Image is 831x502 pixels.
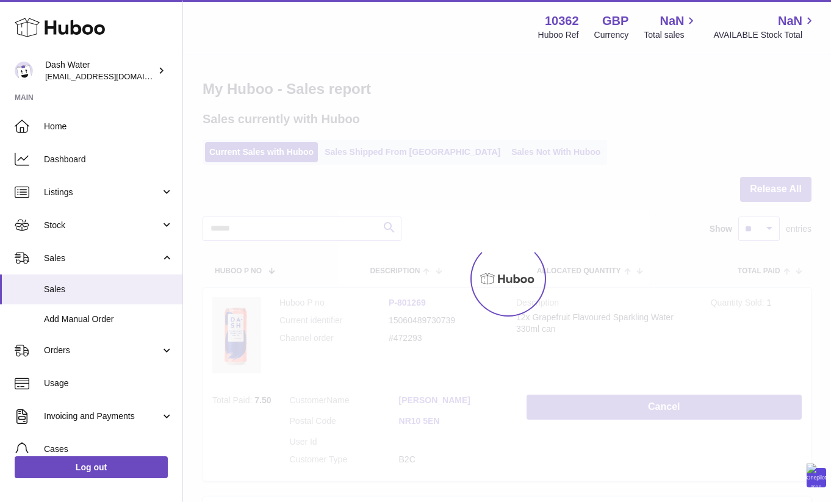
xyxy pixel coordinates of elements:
[15,62,33,80] img: bea@dash-water.com
[644,13,698,41] a: NaN Total sales
[713,13,816,41] a: NaN AVAILABLE Stock Total
[778,13,802,29] span: NaN
[44,253,160,264] span: Sales
[660,13,684,29] span: NaN
[545,13,579,29] strong: 10362
[44,443,173,455] span: Cases
[644,29,698,41] span: Total sales
[44,314,173,325] span: Add Manual Order
[713,29,816,41] span: AVAILABLE Stock Total
[44,121,173,132] span: Home
[45,71,179,81] span: [EMAIL_ADDRESS][DOMAIN_NAME]
[594,29,629,41] div: Currency
[44,411,160,422] span: Invoicing and Payments
[44,378,173,389] span: Usage
[44,220,160,231] span: Stock
[44,187,160,198] span: Listings
[602,13,628,29] strong: GBP
[44,284,173,295] span: Sales
[15,456,168,478] a: Log out
[538,29,579,41] div: Huboo Ref
[44,345,160,356] span: Orders
[45,59,155,82] div: Dash Water
[44,154,173,165] span: Dashboard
